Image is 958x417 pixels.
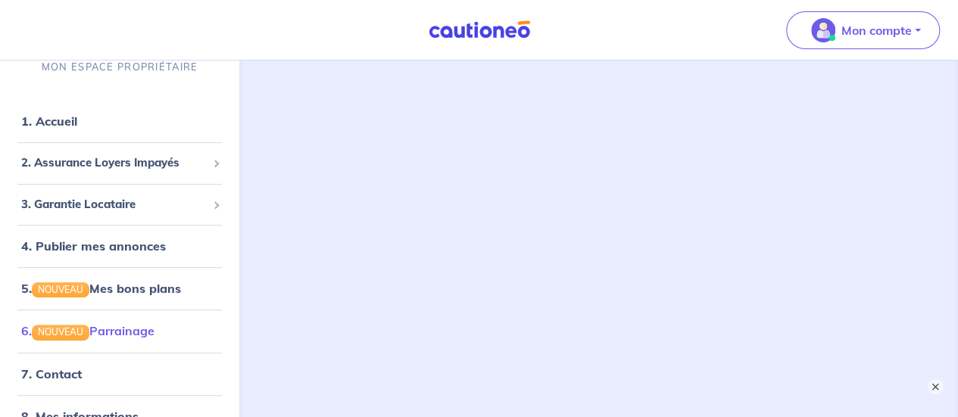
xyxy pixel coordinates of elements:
[6,231,233,261] div: 4. Publier mes annonces
[6,190,233,219] div: 3. Garantie Locataire
[6,106,233,136] div: 1. Accueil
[21,196,207,213] span: 3. Garantie Locataire
[21,238,166,254] a: 4. Publier mes annonces
[21,281,181,296] a: 5.NOUVEAUMes bons plans
[928,379,943,394] button: ×
[811,18,835,42] img: illu_account_valid_menu.svg
[21,154,207,172] span: 2. Assurance Loyers Impayés
[21,323,154,338] a: 6.NOUVEAUParrainage
[6,148,233,178] div: 2. Assurance Loyers Impayés
[841,21,912,39] p: Mon compte
[6,316,233,346] div: 6.NOUVEAUParrainage
[423,20,536,39] img: Cautioneo
[21,114,77,129] a: 1. Accueil
[42,60,198,74] p: MON ESPACE PROPRIÉTAIRE
[6,273,233,303] div: 5.NOUVEAUMes bons plans
[786,11,940,49] button: illu_account_valid_menu.svgMon compte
